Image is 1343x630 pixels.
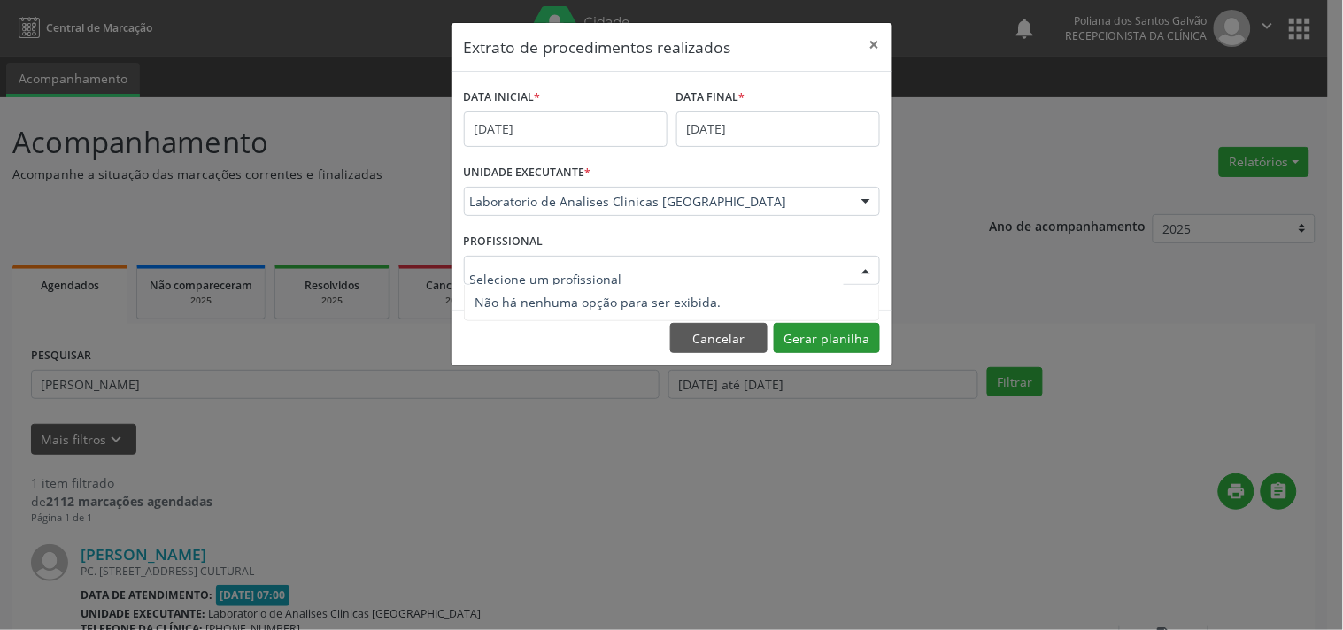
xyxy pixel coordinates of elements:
[470,193,844,211] span: Laboratorio de Analises Clinicas [GEOGRAPHIC_DATA]
[464,228,544,256] label: PROFISSIONAL
[676,84,745,111] label: DATA FINAL
[464,159,591,187] label: UNIDADE EXECUTANTE
[464,35,731,58] h5: Extrato de procedimentos realizados
[676,111,880,147] input: Selecione uma data
[670,323,768,353] button: Cancelar
[464,84,541,111] label: DATA INICIAL
[464,111,668,147] input: Selecione uma data
[774,323,880,353] button: Gerar planilha
[470,262,844,297] input: Selecione um profissional
[857,23,892,66] button: Close
[465,285,879,320] span: Não há nenhuma opção para ser exibida.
